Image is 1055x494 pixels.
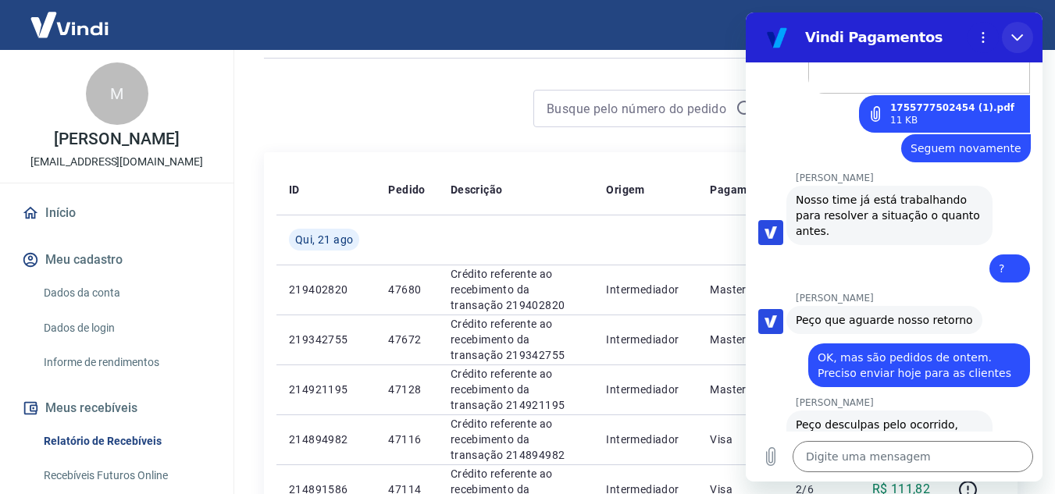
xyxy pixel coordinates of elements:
[710,332,771,347] p: Mastercard
[606,332,685,347] p: Intermediador
[606,382,685,397] p: Intermediador
[606,182,644,197] p: Origem
[710,382,771,397] p: Mastercard
[606,432,685,447] p: Intermediador
[86,62,148,125] div: M
[710,282,771,297] p: Mastercard
[289,432,363,447] p: 214894982
[710,432,771,447] p: Visa
[388,332,425,347] p: 47672
[606,282,685,297] p: Intermediador
[746,12,1043,482] iframe: Janela de mensagens
[388,432,425,447] p: 47116
[54,131,179,147] p: [PERSON_NAME]
[19,1,120,48] img: Vindi
[289,332,363,347] p: 219342755
[980,11,1036,40] button: Sair
[19,391,215,425] button: Meus recebíveis
[19,196,215,230] a: Início
[30,154,203,170] p: [EMAIL_ADDRESS][DOMAIN_NAME]
[547,97,729,120] input: Busque pelo número do pedido
[451,182,503,197] p: Descrição
[295,232,353,247] span: Qui, 21 ago
[37,347,215,378] a: Informe de rendimentos
[388,182,425,197] p: Pedido
[289,382,363,397] p: 214921195
[451,416,582,463] p: Crédito referente ao recebimento da transação 214894982
[451,316,582,363] p: Crédito referente ao recebimento da transação 219342755
[37,425,215,457] a: Relatório de Recebíveis
[388,382,425,397] p: 47128
[388,282,425,297] p: 47680
[37,312,215,344] a: Dados de login
[19,243,215,277] button: Meu cadastro
[710,182,771,197] p: Pagamento
[37,277,215,309] a: Dados da conta
[37,460,215,492] a: Recebíveis Futuros Online
[289,182,300,197] p: ID
[451,266,582,313] p: Crédito referente ao recebimento da transação 219402820
[289,282,363,297] p: 219402820
[451,366,582,413] p: Crédito referente ao recebimento da transação 214921195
